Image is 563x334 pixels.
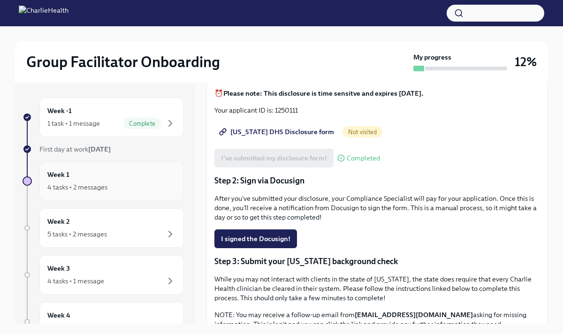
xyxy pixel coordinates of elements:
h6: Week 3 [47,263,70,273]
a: Week 34 tasks • 1 message [23,255,184,295]
button: I signed the Docusign! [214,229,297,248]
h6: Week 4 [47,310,70,320]
h6: Week 1 [47,169,69,180]
h6: Week -1 [47,106,72,116]
p: After you've submitted your disclosure, your Compliance Specialist will pay for your application.... [214,194,540,222]
strong: Please note: This disclosure is time sensitve and expires [DATE]. [223,89,423,98]
h2: Group Facilitator Onboarding [26,53,220,71]
p: Step 2: Sign via Docusign [214,175,540,186]
div: 1 task • 1 message [47,119,100,128]
strong: [DATE] [88,145,111,153]
h3: 12% [515,53,537,70]
div: 1 task [47,323,64,333]
div: 5 tasks • 2 messages [47,229,107,239]
span: I signed the Docusign! [221,234,290,243]
span: Complete [123,120,161,127]
img: CharlieHealth [19,6,68,21]
p: Step 3: Submit your [US_STATE] background check [214,256,540,267]
p: NOTE: You may receive a follow-up email from asking for missing information. This is legit and yo... [214,310,540,329]
span: [US_STATE] DHS Disclosure form [221,127,334,137]
span: Not visited [342,129,382,136]
strong: My progress [413,53,451,62]
span: First day at work [39,145,111,153]
p: While you may not interact with clients in the state of [US_STATE], the state does require that e... [214,274,540,303]
div: 4 tasks • 2 messages [47,182,107,192]
a: Week 14 tasks • 2 messages [23,161,184,201]
span: Completed [347,155,380,162]
h6: Week 2 [47,216,70,227]
p: Your applicant ID is: 1250111 [214,106,540,115]
a: [US_STATE] DHS Disclosure form [214,122,341,141]
a: Week -11 task • 1 messageComplete [23,98,184,137]
strong: [EMAIL_ADDRESS][DOMAIN_NAME] [355,311,473,319]
p: ⏰ [214,89,540,98]
a: Week 25 tasks • 2 messages [23,208,184,248]
a: First day at work[DATE] [23,144,184,154]
div: 4 tasks • 1 message [47,276,104,286]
